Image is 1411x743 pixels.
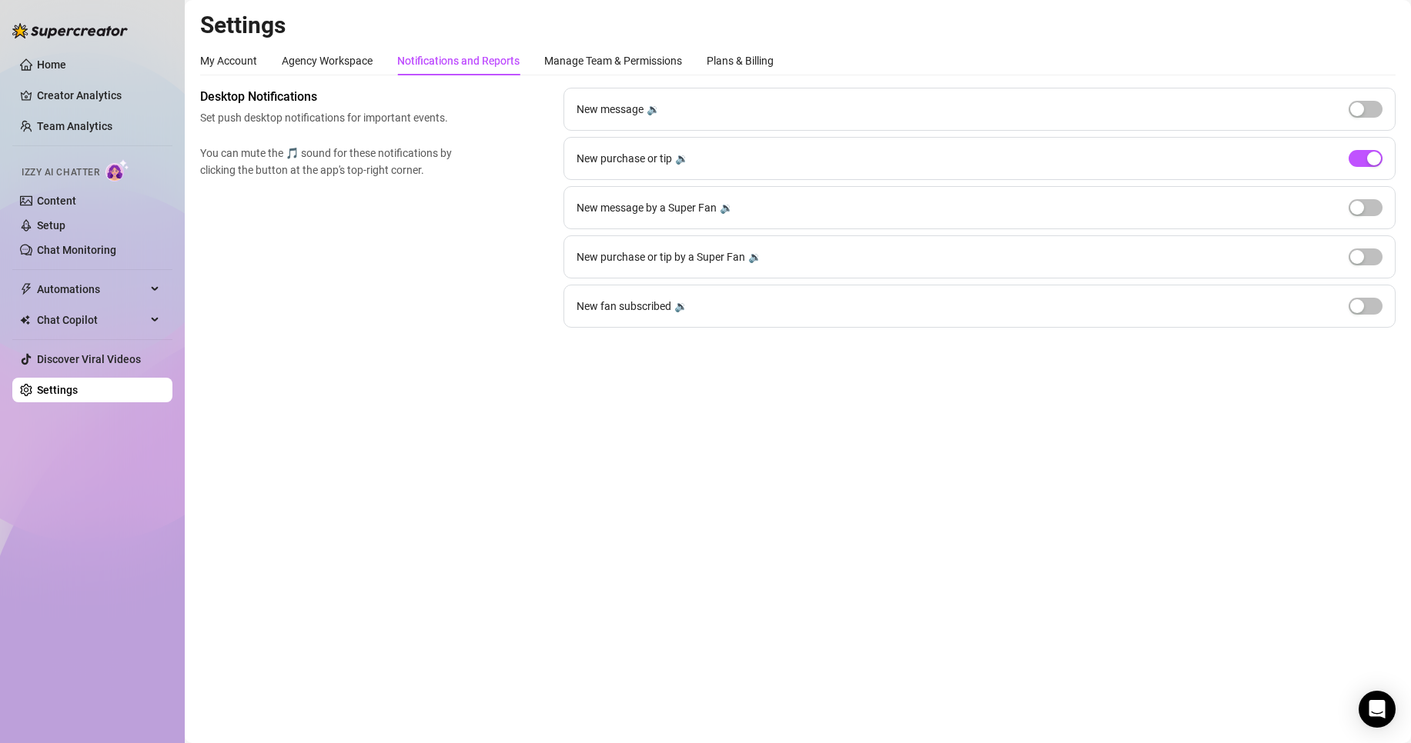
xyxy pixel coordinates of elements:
div: Plans & Billing [707,52,774,69]
div: Manage Team & Permissions [544,52,682,69]
div: Agency Workspace [282,52,373,69]
a: Chat Monitoring [37,244,116,256]
span: Chat Copilot [37,308,146,332]
span: Desktop Notifications [200,88,459,106]
span: thunderbolt [20,283,32,295]
a: Home [37,58,66,71]
span: You can mute the 🎵 sound for these notifications by clicking the button at the app's top-right co... [200,145,459,178]
span: New purchase or tip by a Super Fan [577,248,745,265]
a: Creator Analytics [37,83,160,108]
span: New fan subscribed [577,298,671,315]
div: 🔉 [720,199,733,216]
h2: Settings [200,11,1396,40]
div: Open Intercom Messenger [1359,691,1396,728]
div: 🔉 [674,298,687,315]
div: 🔉 [748,248,761,265]
span: New message by a Super Fan [577,199,717,216]
a: Discover Viral Videos [37,353,141,365]
a: Team Analytics [37,120,112,132]
img: Chat Copilot [20,315,30,325]
span: New purchase or tip [577,150,672,167]
span: New message [577,101,644,118]
div: My Account [200,52,257,69]
a: Settings [37,384,78,396]
span: Izzy AI Chatter [22,165,99,180]
a: Content [37,195,76,207]
img: logo-BBDzfeDw.svg [12,23,128,38]
a: Setup [37,219,65,232]
img: AI Chatter [105,159,129,182]
span: Automations [37,277,146,302]
span: Set push desktop notifications for important events. [200,109,459,126]
div: Notifications and Reports [397,52,520,69]
div: 🔉 [647,101,660,118]
div: 🔉 [675,150,688,167]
